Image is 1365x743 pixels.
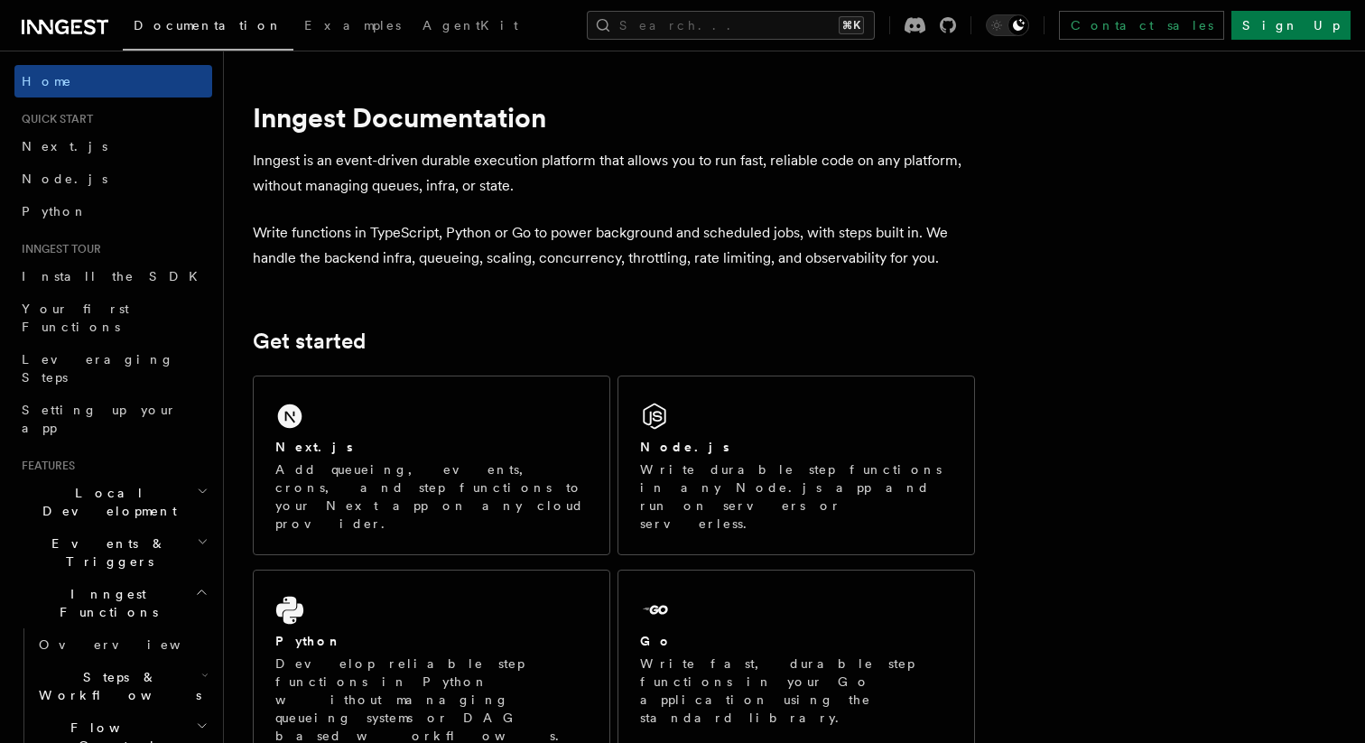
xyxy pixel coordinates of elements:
[123,5,293,51] a: Documentation
[14,477,212,527] button: Local Development
[275,438,353,456] h2: Next.js
[32,628,212,661] a: Overview
[22,269,209,283] span: Install the SDK
[14,293,212,343] a: Your first Functions
[14,578,212,628] button: Inngest Functions
[14,242,101,256] span: Inngest tour
[14,130,212,163] a: Next.js
[22,172,107,186] span: Node.js
[640,460,952,533] p: Write durable step functions in any Node.js app and run on servers or serverless.
[412,5,529,49] a: AgentKit
[422,18,518,33] span: AgentKit
[22,352,174,385] span: Leveraging Steps
[253,101,975,134] h1: Inngest Documentation
[14,484,197,520] span: Local Development
[14,534,197,571] span: Events & Triggers
[14,163,212,195] a: Node.js
[14,585,195,621] span: Inngest Functions
[640,655,952,727] p: Write fast, durable step functions in your Go application using the standard library.
[32,668,201,704] span: Steps & Workflows
[14,527,212,578] button: Events & Triggers
[134,18,283,33] span: Documentation
[275,460,588,533] p: Add queueing, events, crons, and step functions to your Next app on any cloud provider.
[1231,11,1351,40] a: Sign Up
[304,18,401,33] span: Examples
[275,632,342,650] h2: Python
[22,403,177,435] span: Setting up your app
[587,11,875,40] button: Search...⌘K
[253,220,975,271] p: Write functions in TypeScript, Python or Go to power background and scheduled jobs, with steps bu...
[14,65,212,98] a: Home
[640,438,729,456] h2: Node.js
[986,14,1029,36] button: Toggle dark mode
[14,394,212,444] a: Setting up your app
[22,204,88,218] span: Python
[39,637,225,652] span: Overview
[22,302,129,334] span: Your first Functions
[253,329,366,354] a: Get started
[14,260,212,293] a: Install the SDK
[14,195,212,228] a: Python
[22,139,107,153] span: Next.js
[640,632,673,650] h2: Go
[32,661,212,711] button: Steps & Workflows
[253,148,975,199] p: Inngest is an event-driven durable execution platform that allows you to run fast, reliable code ...
[617,376,975,555] a: Node.jsWrite durable step functions in any Node.js app and run on servers or serverless.
[293,5,412,49] a: Examples
[253,376,610,555] a: Next.jsAdd queueing, events, crons, and step functions to your Next app on any cloud provider.
[1059,11,1224,40] a: Contact sales
[22,72,72,90] span: Home
[14,343,212,394] a: Leveraging Steps
[14,459,75,473] span: Features
[839,16,864,34] kbd: ⌘K
[14,112,93,126] span: Quick start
